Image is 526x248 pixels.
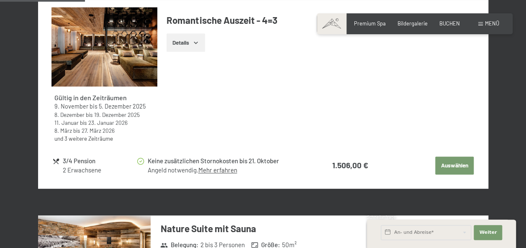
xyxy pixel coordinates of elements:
[167,33,205,52] button: Details
[88,119,128,126] time: 23.01.2026
[54,102,154,111] div: bis
[474,225,502,240] button: Weiter
[82,127,115,134] time: 27.03.2026
[198,166,237,174] a: Mehr erfahren
[161,222,387,235] h3: Nature Suite mit Sauna
[54,127,72,134] time: 08.03.2026
[63,156,136,166] div: 3/4 Pension
[147,166,304,175] div: Angeld notwendig.
[479,229,497,236] span: Weiter
[54,94,127,101] strong: Gültig in den Zeiträumen
[51,7,157,86] img: mss_renderimg.php
[63,166,136,175] div: 2 Erwachsene
[54,111,154,119] div: bis
[147,156,304,166] div: Keine zusätzlichen Stornokosten bis 21. Oktober
[99,103,146,110] time: 05.12.2025
[54,119,154,127] div: bis
[439,20,460,27] a: BUCHEN
[354,20,386,27] a: Premium Spa
[94,111,140,118] time: 19.12.2025
[54,111,85,118] time: 08.12.2025
[167,14,475,27] h4: Romantische Auszeit - 4=3
[485,20,499,27] span: Menü
[332,160,368,170] strong: 1.506,00 €
[54,103,88,110] time: 09.11.2025
[54,135,113,142] a: und 3 weitere Zeiträume
[398,20,428,27] a: Bildergalerie
[54,119,79,126] time: 11.01.2026
[367,215,396,220] span: Schnellanfrage
[435,157,474,175] button: Auswählen
[54,127,154,134] div: bis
